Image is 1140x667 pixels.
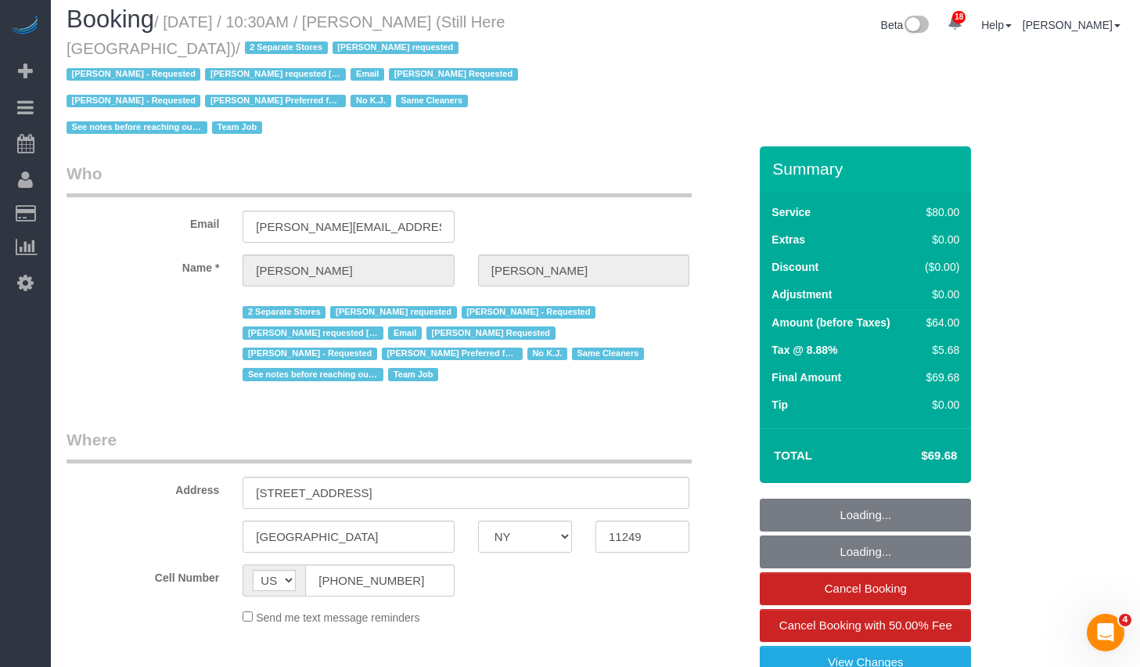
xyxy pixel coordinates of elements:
[881,19,930,31] a: Beta
[205,95,346,107] span: [PERSON_NAME] Preferred for [STREET_ADDRESS][PERSON_NAME]
[918,370,959,385] div: $69.68
[981,19,1012,31] a: Help
[771,287,832,302] label: Adjustment
[771,342,837,358] label: Tax @ 8.88%
[527,348,567,360] span: No K.J.
[351,95,390,107] span: No K.J.
[382,348,523,360] span: [PERSON_NAME] Preferred for [STREET_ADDRESS][PERSON_NAME]
[1119,614,1131,626] span: 4
[918,232,959,247] div: $0.00
[771,397,788,413] label: Tip
[243,211,454,243] input: Email
[779,618,952,632] span: Cancel Booking with 50.00% Fee
[243,306,325,319] span: 2 Separate Stores
[55,254,231,276] label: Name *
[55,477,231,498] label: Address
[67,5,154,33] span: Booking
[940,6,970,41] a: 18
[478,254,689,287] input: Last Name
[67,68,200,81] span: [PERSON_NAME] - Requested
[952,11,966,23] span: 18
[256,611,419,624] span: Send me text message reminders
[918,315,959,330] div: $64.00
[243,326,383,339] span: [PERSON_NAME] requested [STREET_ADDRESS]
[243,254,454,287] input: First Name
[243,348,376,360] span: [PERSON_NAME] - Requested
[67,121,207,134] span: See notes before reaching out to customer
[396,95,468,107] span: Same Cleaners
[389,68,518,81] span: [PERSON_NAME] Requested
[774,449,812,462] strong: Total
[55,211,231,232] label: Email
[426,326,556,339] span: [PERSON_NAME] Requested
[771,232,805,247] label: Extras
[9,16,41,38] img: Automaid Logo
[351,68,384,81] span: Email
[67,428,692,463] legend: Where
[333,41,459,54] span: [PERSON_NAME] requested
[918,287,959,302] div: $0.00
[67,13,523,137] small: / [DATE] / 10:30AM / [PERSON_NAME] (Still Here [GEOGRAPHIC_DATA])
[67,40,523,137] span: /
[305,564,454,597] input: Cell Number
[205,68,346,81] span: [PERSON_NAME] requested [STREET_ADDRESS]
[212,121,262,134] span: Team Job
[771,259,818,275] label: Discount
[67,162,692,197] legend: Who
[595,521,689,553] input: Zip Code
[760,609,971,642] a: Cancel Booking with 50.00% Fee
[243,521,454,553] input: City
[330,306,456,319] span: [PERSON_NAME] requested
[388,326,422,339] span: Email
[245,41,328,54] span: 2 Separate Stores
[874,449,957,463] h4: $69.68
[771,370,841,385] label: Final Amount
[388,368,438,380] span: Team Job
[918,259,959,275] div: ($0.00)
[918,342,959,358] div: $5.68
[55,564,231,586] label: Cell Number
[243,368,383,380] span: See notes before reaching out to customer
[572,348,644,360] span: Same Cleaners
[1023,19,1120,31] a: [PERSON_NAME]
[918,204,959,220] div: $80.00
[1087,614,1124,651] iframe: Intercom live chat
[772,160,963,178] h3: Summary
[771,315,890,330] label: Amount (before Taxes)
[771,204,811,220] label: Service
[67,95,200,107] span: [PERSON_NAME] - Requested
[462,306,595,319] span: [PERSON_NAME] - Requested
[760,572,971,605] a: Cancel Booking
[918,397,959,413] div: $0.00
[903,16,929,36] img: New interface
